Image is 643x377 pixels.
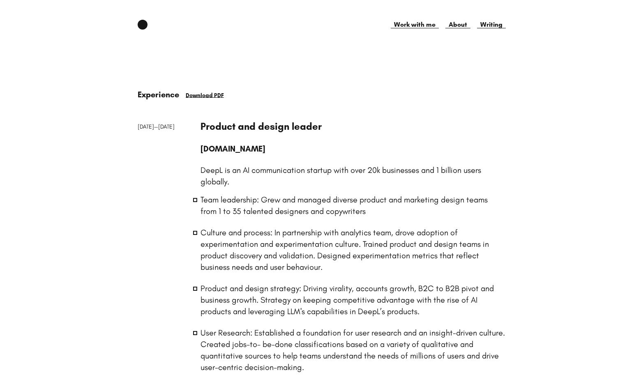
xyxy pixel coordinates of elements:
h3: Product and design leader [201,120,506,133]
li: Team leadership: Grew and managed diverse product and marketing design teams from 1 to 35 talente... [201,194,506,217]
li: User Research: Established a foundation for user research and an insight-driven culture. Created ... [201,327,506,373]
a: Work with me [391,20,439,30]
li: Product and design strategy: Driving virality, accounts growth, B2C to B2B pivot and business gro... [201,283,506,317]
p: [DOMAIN_NAME] [201,143,506,154]
p: DeepL is an AI communication startup with over 20k businesses and 1 billion users globally. [201,164,506,187]
a: Download PDF [186,92,224,99]
li: Culture and process: In partnership with analytics team, drove adoption of experimentation and ex... [201,227,506,273]
span: [DATE] — [DATE] [138,123,175,130]
a: About [445,20,470,30]
h1: Experience [138,89,506,100]
a: Writing [477,20,506,30]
